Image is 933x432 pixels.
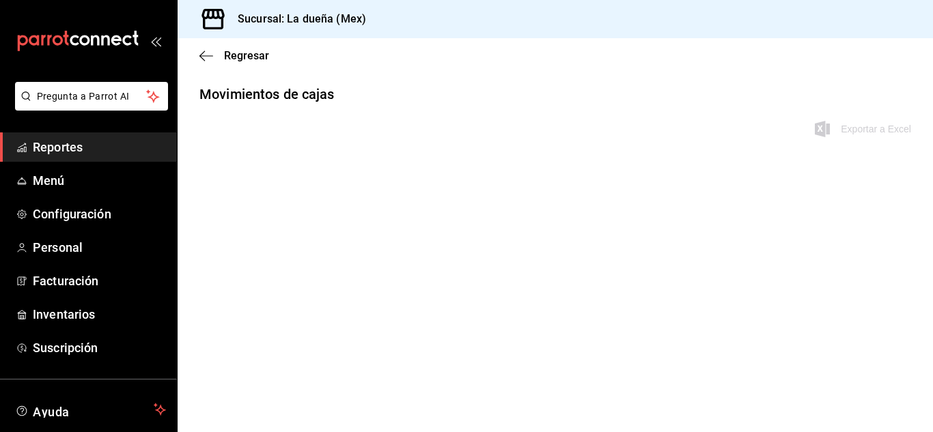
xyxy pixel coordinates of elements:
[37,89,147,104] span: Pregunta a Parrot AI
[227,11,366,27] h3: Sucursal: La dueña (Mex)
[33,238,166,257] span: Personal
[33,339,166,357] span: Suscripción
[33,138,166,156] span: Reportes
[224,49,269,62] span: Regresar
[33,171,166,190] span: Menú
[33,305,166,323] span: Inventarios
[150,35,161,46] button: open_drawer_menu
[33,272,166,290] span: Facturación
[33,401,148,418] span: Ayuda
[199,49,269,62] button: Regresar
[10,99,168,113] a: Pregunta a Parrot AI
[199,84,335,104] div: Movimientos de cajas
[33,205,166,223] span: Configuración
[15,82,168,111] button: Pregunta a Parrot AI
